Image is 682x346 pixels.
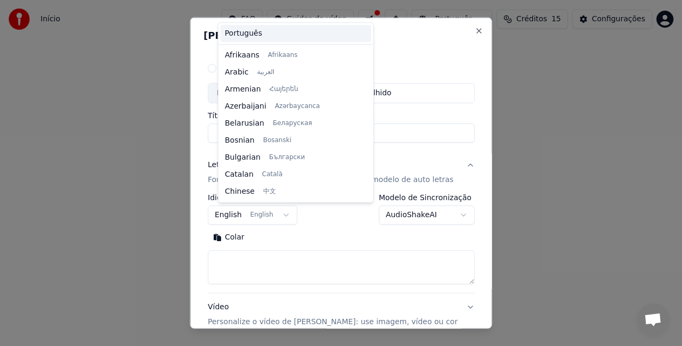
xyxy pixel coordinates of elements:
[257,68,274,77] span: العربية
[225,28,262,39] span: Português
[225,101,266,112] span: Azerbaijani
[275,102,320,111] span: Azərbaycanca
[263,136,291,145] span: Bosanski
[225,67,248,78] span: Arabic
[225,84,261,95] span: Armenian
[225,169,254,180] span: Catalan
[269,85,298,94] span: Հայերեն
[263,187,276,196] span: 中文
[262,170,282,179] span: Català
[225,186,255,197] span: Chinese
[225,50,259,61] span: Afrikaans
[225,135,255,146] span: Bosnian
[225,118,264,129] span: Belarusian
[225,152,261,163] span: Bulgarian
[273,119,312,128] span: Беларуская
[269,153,305,162] span: Български
[268,51,298,60] span: Afrikaans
